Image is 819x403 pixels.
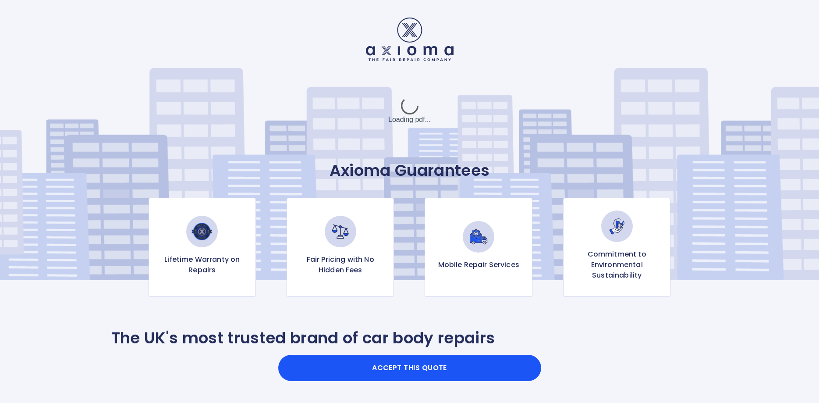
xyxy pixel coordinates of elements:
[156,254,248,275] p: Lifetime Warranty on Repairs
[601,210,633,242] img: Commitment to Environmental Sustainability
[366,18,454,61] img: Logo
[278,355,541,381] button: Accept this Quote
[571,249,663,281] p: Commitment to Environmental Sustainability
[438,260,519,270] p: Mobile Repair Services
[186,216,218,247] img: Lifetime Warranty on Repairs
[111,328,495,348] p: The UK's most trusted brand of car body repairs
[325,216,356,247] img: Fair Pricing with No Hidden Fees
[344,89,475,133] div: Loading pdf...
[294,254,386,275] p: Fair Pricing with No Hidden Fees
[111,161,708,180] p: Axioma Guarantees
[463,221,494,253] img: Mobile Repair Services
